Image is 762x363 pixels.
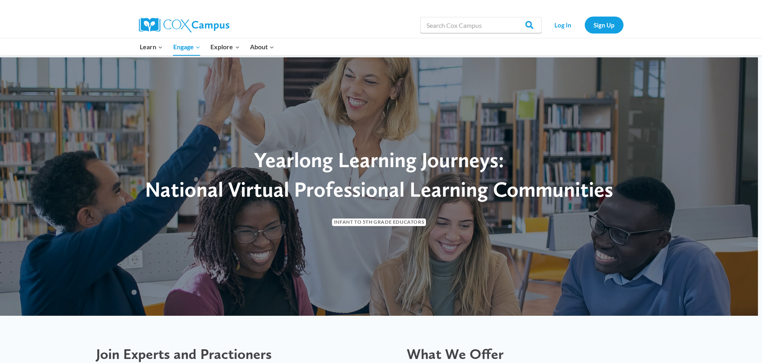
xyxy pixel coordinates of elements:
span: Explore [210,42,239,52]
img: Cox Campus [139,18,229,32]
nav: Primary Navigation [135,38,279,55]
a: Log In [546,17,581,33]
input: Search Cox Campus [420,17,542,33]
nav: Secondary Navigation [546,17,623,33]
span: Infant to 5th Grade Educators [332,218,426,226]
span: Yearlong Learning Journeys: [254,147,504,172]
a: Sign Up [585,17,623,33]
span: Join Experts and Practioners [96,345,272,363]
span: About [250,42,274,52]
span: Learn [140,42,163,52]
span: What We Offer [407,345,504,363]
span: Engage [173,42,200,52]
span: National Virtual Professional Learning Communities [145,176,613,202]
